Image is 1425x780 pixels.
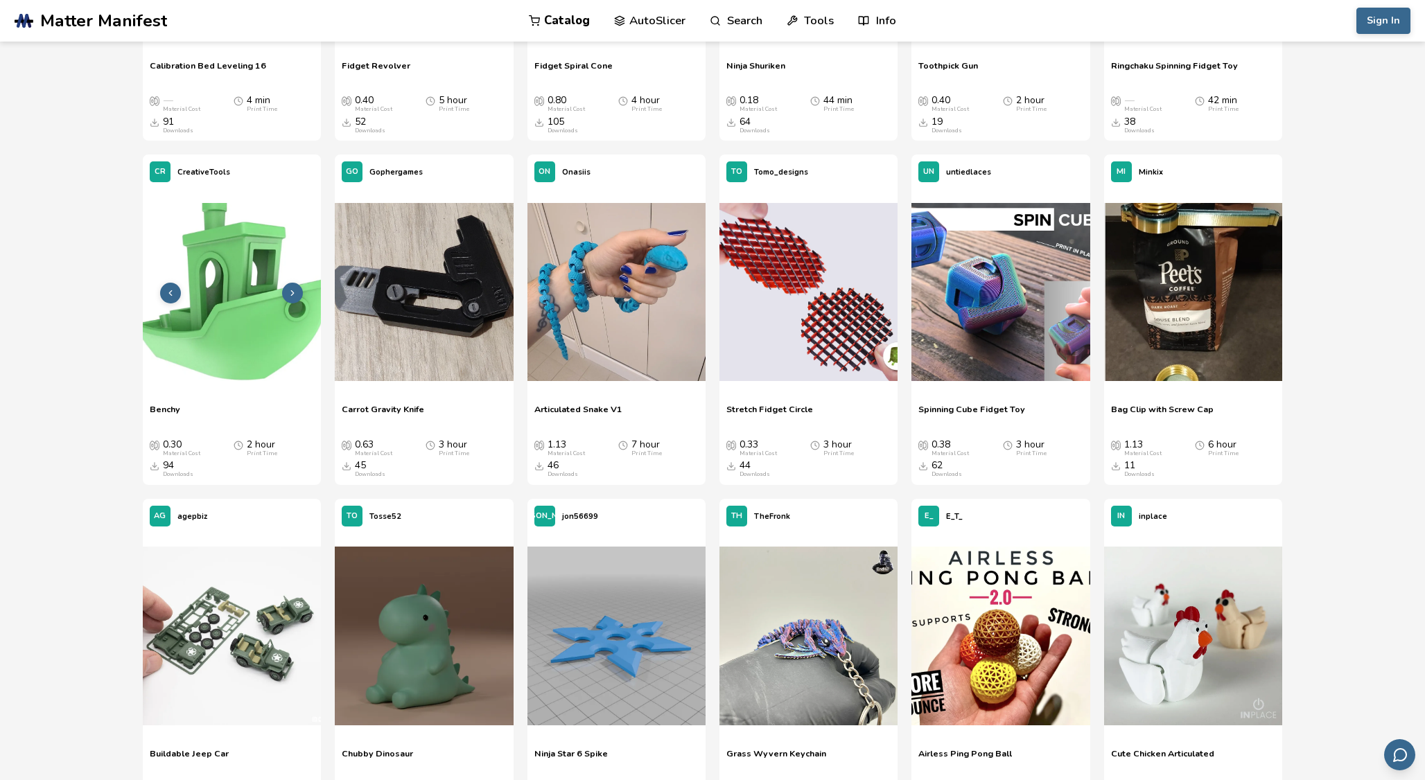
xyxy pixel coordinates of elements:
span: Buildable Jeep Car [150,748,229,769]
span: Downloads [918,460,928,471]
div: 44 min [823,95,854,113]
span: Ninja Shuriken [726,60,785,81]
div: Downloads [740,127,770,134]
span: CR [155,168,166,177]
div: Print Time [1208,450,1239,457]
span: Average Print Time [810,439,820,450]
div: 1.13 [1124,439,1162,457]
span: Fidget Revolver [342,60,410,81]
div: 2 hour [1016,95,1047,113]
div: Downloads [1124,127,1155,134]
div: Print Time [631,450,662,457]
div: 11 [1124,460,1155,478]
span: MI [1117,168,1126,177]
div: 0.40 [355,95,392,113]
span: GO [346,168,358,177]
a: Grass Wyvern Keychain [726,748,826,769]
div: Material Cost [355,450,392,457]
span: Downloads [726,460,736,471]
div: 45 [355,460,385,478]
a: Benchy [150,404,180,425]
a: Spinning Cube Fidget Toy [918,404,1025,425]
a: Cute Chicken Articulated [1111,748,1214,769]
span: — [1124,95,1134,106]
p: Tosse52 [369,509,401,524]
div: 0.40 [932,95,969,113]
span: E_ [925,512,934,521]
a: Ringchaku Spinning Fidget Toy [1111,60,1238,81]
span: Average Cost [918,95,928,106]
div: Material Cost [163,106,200,113]
div: Print Time [439,450,469,457]
span: Average Print Time [426,439,435,450]
div: 19 [932,116,962,134]
div: Print Time [247,106,277,113]
div: Print Time [1016,450,1047,457]
p: E_T_ [946,509,963,524]
div: 4 min [247,95,277,113]
span: Average Cost [1111,95,1121,106]
div: 64 [740,116,770,134]
div: Downloads [932,471,962,478]
span: Downloads [918,116,928,127]
span: Average Cost [726,95,736,106]
button: Send feedback via email [1384,739,1415,770]
span: Bag Clip with Screw Cap [1111,404,1214,425]
span: Average Cost [150,439,159,450]
span: Downloads [1111,116,1121,127]
a: Carrot Gravity Knife [342,404,424,425]
span: Average Cost [534,439,544,450]
span: Fidget Spiral Cone [534,60,613,81]
div: 91 [163,116,193,134]
div: Material Cost [548,450,585,457]
p: CreativeTools [177,165,230,179]
p: Gophergames [369,165,423,179]
div: Print Time [823,106,854,113]
span: Average Print Time [618,439,628,450]
span: Average Print Time [1003,95,1013,106]
div: 5 hour [439,95,469,113]
a: Articulated Snake V1 [534,404,622,425]
span: Average Cost [726,439,736,450]
div: Print Time [1016,106,1047,113]
span: Downloads [342,460,351,471]
div: 0.30 [163,439,200,457]
a: Chubby Dinosaur [342,748,413,769]
span: IN [1117,512,1125,521]
p: TheFronk [754,509,790,524]
a: Stretch Fidget Circle [726,404,813,425]
div: 3 hour [439,439,469,457]
div: Material Cost [1124,450,1162,457]
span: TH [731,512,742,521]
div: 7 hour [631,439,662,457]
span: Average Print Time [234,439,243,450]
span: Matter Manifest [40,11,167,30]
span: — [163,95,173,106]
span: Downloads [150,116,159,127]
div: Downloads [163,127,193,134]
span: ON [539,168,550,177]
div: Downloads [548,471,578,478]
div: 44 [740,460,770,478]
div: Print Time [631,106,662,113]
div: Downloads [548,127,578,134]
div: Material Cost [740,106,777,113]
div: 0.38 [932,439,969,457]
div: 3 hour [1016,439,1047,457]
div: 2 hour [247,439,277,457]
div: Downloads [355,127,385,134]
div: 3 hour [823,439,854,457]
div: 46 [548,460,578,478]
div: Downloads [163,471,193,478]
div: Downloads [355,471,385,478]
div: 42 min [1208,95,1239,113]
div: Material Cost [932,106,969,113]
div: 0.18 [740,95,777,113]
div: 6 hour [1208,439,1239,457]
